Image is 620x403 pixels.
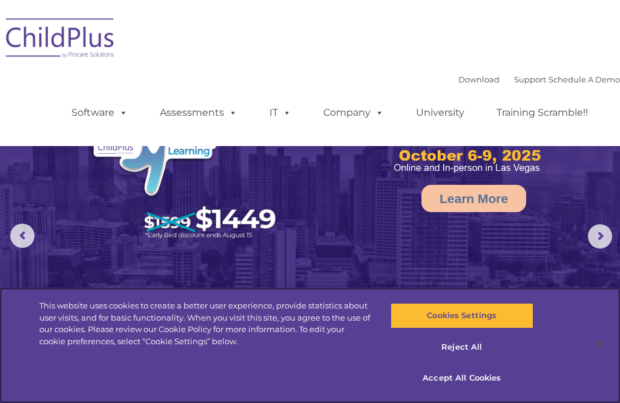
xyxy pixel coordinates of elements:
[458,75,500,84] a: Download
[421,185,526,212] a: Learn More
[458,75,620,84] font: |
[404,101,477,125] a: University
[148,101,249,125] a: Assessments
[587,331,614,358] button: Close
[549,75,620,84] a: Schedule A Demo
[391,335,533,360] button: Reject All
[391,365,533,391] button: Accept All Cookies
[39,300,372,347] div: This website uses cookies to create a better user experience, provide statistics about user visit...
[257,101,303,125] a: IT
[59,101,140,125] a: Software
[484,101,600,125] a: Training Scramble!!
[311,101,396,125] a: Company
[514,75,546,84] a: Support
[391,303,533,328] button: Cookies Settings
